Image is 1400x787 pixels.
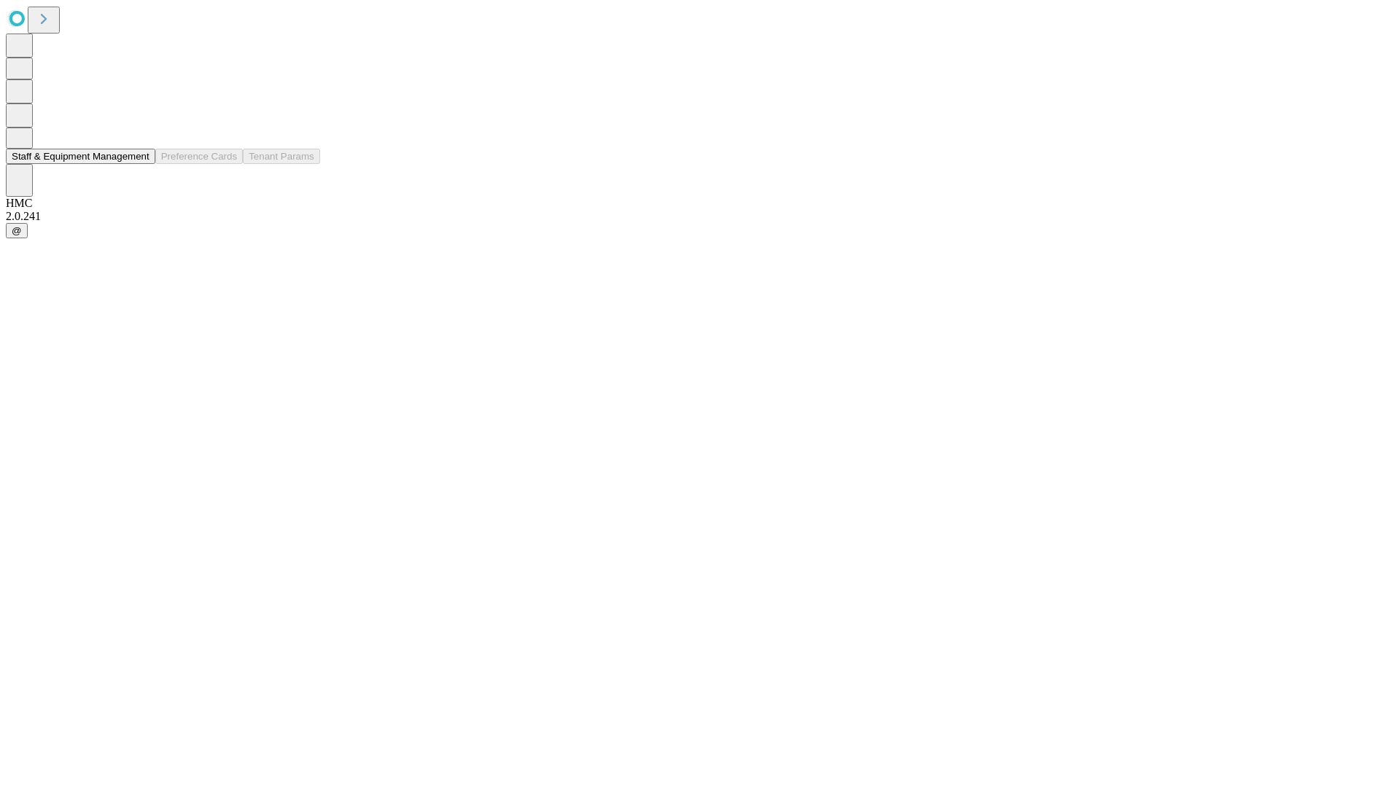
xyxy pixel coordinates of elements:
[12,225,22,236] span: @
[6,210,1394,223] div: 2.0.241
[155,149,243,164] button: Preference Cards
[6,197,1394,210] div: HMC
[6,149,155,164] button: Staff & Equipment Management
[243,149,320,164] button: Tenant Params
[6,223,28,238] button: @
